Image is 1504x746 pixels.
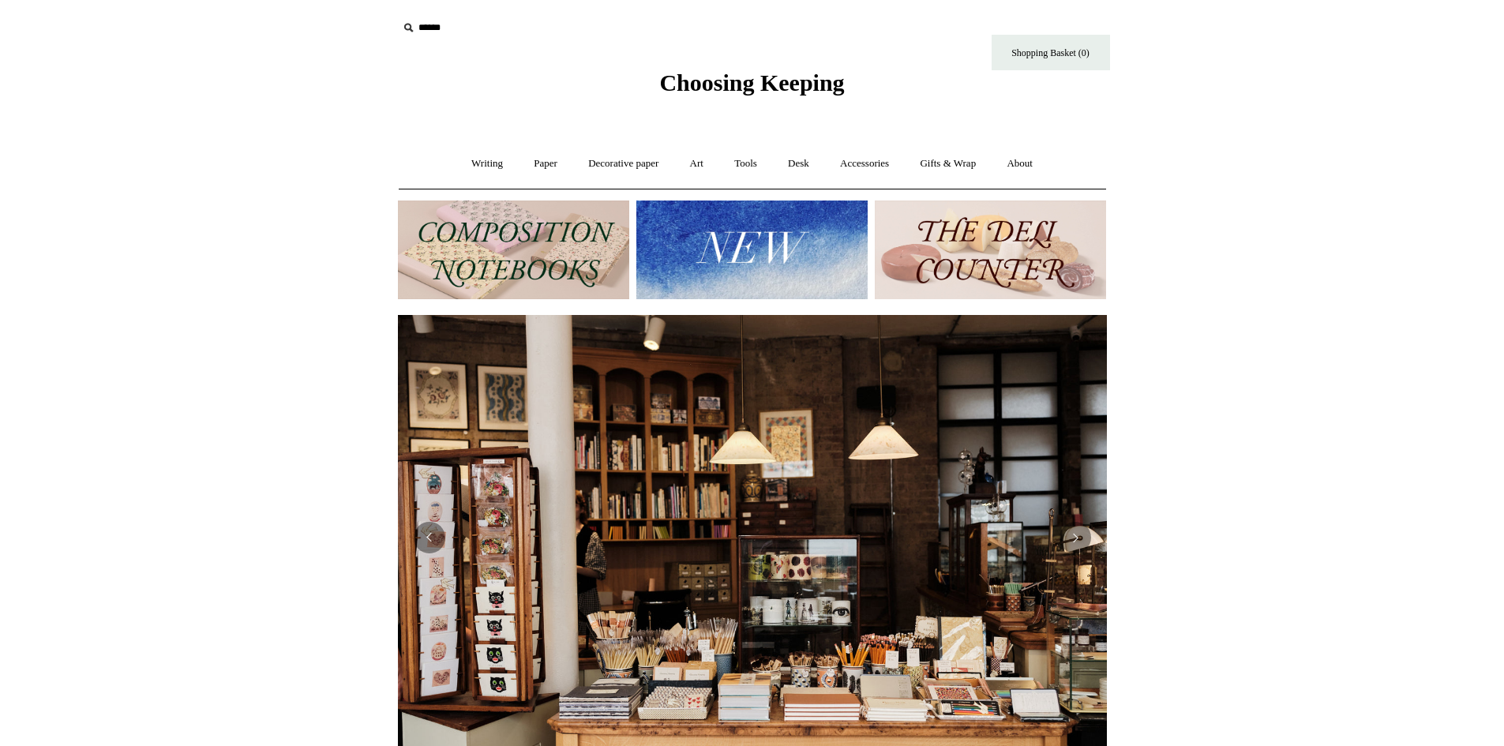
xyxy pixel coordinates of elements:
img: New.jpg__PID:f73bdf93-380a-4a35-bcfe-7823039498e1 [636,201,868,299]
button: Previous [414,522,445,553]
a: Decorative paper [574,143,673,185]
a: Writing [457,143,517,185]
a: Accessories [826,143,903,185]
a: Paper [519,143,572,185]
button: Next [1060,522,1091,553]
img: 202302 Composition ledgers.jpg__PID:69722ee6-fa44-49dd-a067-31375e5d54ec [398,201,629,299]
a: Shopping Basket (0) [992,35,1110,70]
span: Choosing Keeping [659,69,844,96]
a: Choosing Keeping [659,82,844,93]
a: About [992,143,1047,185]
a: Gifts & Wrap [906,143,990,185]
a: Art [676,143,718,185]
img: The Deli Counter [875,201,1106,299]
a: Desk [774,143,823,185]
a: Tools [720,143,771,185]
